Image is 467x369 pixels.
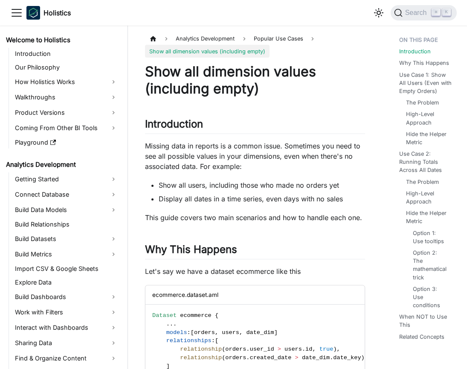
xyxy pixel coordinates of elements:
[3,34,120,46] a: Welcome to Holistics
[173,321,177,327] span: .
[249,354,291,361] span: created_date
[432,9,440,16] kbd: ⌘
[399,333,444,341] a: Related Concepts
[194,329,215,336] span: orders
[215,337,218,344] span: [
[12,321,120,334] a: Interact with Dashboards
[12,121,120,135] a: Coming From Other BI Tools
[145,63,365,97] h1: Show all dimension values (including empty)
[372,6,386,20] button: Switch between dark and light mode (currently light mode)
[180,354,222,361] span: relationship
[399,71,453,96] a: Use Case 1: Show All Users (Even with Empty Orders)
[215,312,218,319] span: {
[12,48,120,60] a: Introduction
[145,243,365,259] h2: Why This Happens
[361,354,365,361] span: )
[12,218,120,230] a: Build Relationships
[413,249,447,282] a: Option 2: The mathematical trick
[239,329,243,336] span: ,
[12,276,120,288] a: Explore Data
[330,354,333,361] span: .
[170,321,173,327] span: .
[406,99,439,107] a: The Problem
[274,329,278,336] span: ]
[12,106,120,119] a: Product Versions
[413,229,447,245] a: Option 1: Use tooltips
[413,285,447,310] a: Option 3: Use conditions
[12,137,120,148] a: Playground
[180,346,222,352] span: relationship
[12,90,120,104] a: Walkthroughs
[12,247,120,261] a: Build Metrics
[145,141,365,171] p: Missing data in reports is a common issue. Sometimes you need to see all possible values in your ...
[145,45,270,57] span: Show all dimension values (including empty)
[215,329,218,336] span: ,
[305,346,312,352] span: id
[12,232,120,246] a: Build Datasets
[3,159,120,171] a: Analytics Development
[399,47,431,55] a: Introduction
[191,329,194,336] span: [
[222,346,225,352] span: (
[406,130,450,146] a: Hide the Helper Metric
[12,263,120,275] a: Import CSV & Google Sheets
[12,61,120,73] a: Our Philosophy
[44,8,71,18] b: Holistics
[171,32,239,45] span: Analytics Development
[406,209,450,225] a: Hide the Helper Metric
[166,329,187,336] span: models
[12,172,120,186] a: Getting Started
[152,312,177,319] span: Dataset
[166,321,170,327] span: .
[319,346,334,352] span: true
[12,75,120,89] a: How Holistics Works
[225,346,246,352] span: orders
[278,346,281,352] span: >
[145,285,365,305] div: ecommerce.dataset.aml
[333,354,361,361] span: date_key
[222,329,239,336] span: users
[302,354,330,361] span: date_dim
[12,203,120,217] a: Build Data Models
[12,336,120,350] a: Sharing Data
[12,305,120,319] a: Work with Filters
[145,32,365,58] nav: Breadcrumbs
[295,354,299,361] span: >
[145,266,365,276] p: Let's say we have a dataset ecommerce like this
[212,337,215,344] span: :
[225,354,246,361] span: orders
[249,32,307,45] span: Popular Use Cases
[406,178,439,186] a: The Problem
[406,110,450,126] a: High-Level Approach
[222,354,225,361] span: (
[302,346,305,352] span: .
[26,6,40,20] img: Holistics
[399,313,453,329] a: When NOT to Use This
[249,346,274,352] span: user_id
[399,59,449,67] a: Why This Happens
[145,32,161,45] a: Home page
[187,329,191,336] span: :
[333,346,336,352] span: )
[246,354,249,361] span: .
[246,346,249,352] span: .
[145,212,365,223] p: This guide covers two main scenarios and how to handle each one.
[26,6,71,20] a: HolisticsHolistics
[337,346,340,352] span: ,
[10,6,23,19] button: Toggle navigation bar
[403,9,432,17] span: Search
[406,189,450,206] a: High-Level Approach
[145,118,365,134] h2: Introduction
[159,194,365,204] li: Display all dates in a time series, even days with no sales
[166,337,212,344] span: relationships
[180,312,211,319] span: ecommerce
[399,150,453,174] a: Use Case 2: Running Totals Across All Dates
[312,346,316,352] span: ,
[12,188,120,201] a: Connect Database
[12,290,120,304] a: Build Dashboards
[159,180,365,190] li: Show all users, including those who made no orders yet
[12,352,120,365] a: Find & Organize Content
[442,9,451,16] kbd: K
[284,346,302,352] span: users
[391,5,457,20] button: Search (Command+K)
